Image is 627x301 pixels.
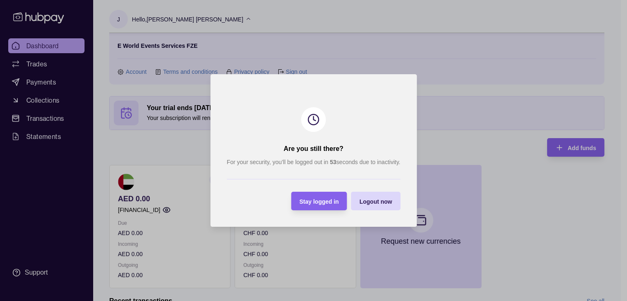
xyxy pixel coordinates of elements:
[291,192,347,210] button: Stay logged in
[351,192,400,210] button: Logout now
[330,159,336,165] strong: 53
[299,198,339,205] span: Stay logged in
[284,144,343,153] h2: Are you still there?
[359,198,392,205] span: Logout now
[227,158,400,167] p: For your security, you’ll be logged out in seconds due to inactivity.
